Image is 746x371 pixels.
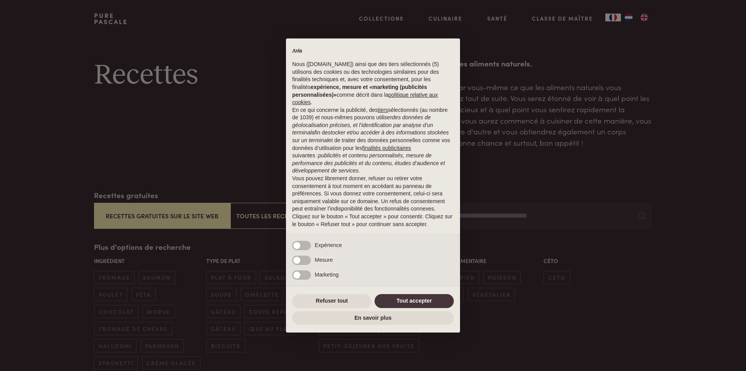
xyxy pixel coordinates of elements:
p: Vous pouvez librement donner, refuser ou retirer votre consentement à tout moment en accédant au ... [292,175,454,213]
span: Expérience [315,242,342,248]
button: Tout accepter [375,294,454,308]
em: stocker et/ou accéder à des informations stockées sur un terminal [292,129,449,143]
p: Cliquez sur le bouton « Tout accepter » pour consentir. Cliquez sur le bouton « Refuser tout » po... [292,213,454,228]
button: En savoir plus [292,311,454,325]
em: des données de géolocalisation précises, et l’identification par analyse d’un terminal [292,114,433,136]
button: finalités publicitaires [363,145,411,152]
p: En ce qui concerne la publicité, des sélectionnés (au nombre de 1039) et nous-mêmes pouvons utili... [292,106,454,175]
span: Marketing [315,272,338,278]
strong: expérience, mesure et «marketing (publicités personnalisées)» [292,84,427,98]
em: publicités et contenu personnalisés, mesure de performance des publicités et du contenu, études d... [292,152,445,174]
p: Nous ([DOMAIN_NAME]) ainsi que des tiers sélectionnés (5) utilisons des cookies ou des technologi... [292,61,454,106]
button: Refuser tout [292,294,371,308]
h2: Avis [292,48,454,55]
span: Mesure [315,257,333,263]
button: tiers [378,106,388,114]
